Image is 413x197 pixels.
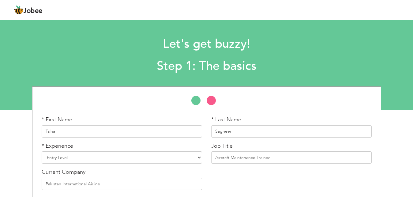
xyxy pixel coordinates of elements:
[42,168,85,176] label: Current Company
[211,142,233,150] label: Job Title
[56,36,357,52] h1: Let's get buzzy!
[14,5,24,15] img: jobee.io
[42,116,72,124] label: * First Name
[211,116,241,124] label: * Last Name
[56,58,357,74] h2: Step 1: The basics
[24,8,43,14] span: Jobee
[42,142,73,150] label: * Experience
